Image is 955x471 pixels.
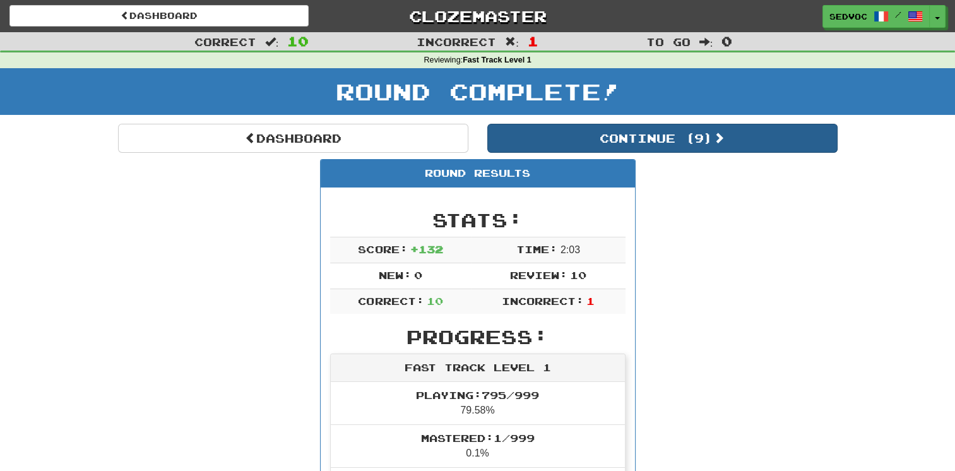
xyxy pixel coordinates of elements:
span: Time: [516,243,557,255]
li: 79.58% [331,382,625,425]
span: 1 [528,33,538,49]
span: Incorrect: [502,295,584,307]
span: Correct: [358,295,424,307]
span: Incorrect [417,35,496,48]
span: New: [379,269,412,281]
span: 10 [570,269,586,281]
span: 1 [586,295,595,307]
div: Round Results [321,160,635,188]
a: Dashboard [118,124,468,153]
button: Continue (9) [487,124,838,153]
span: 0 [414,269,422,281]
h2: Stats: [330,210,626,230]
span: : [265,37,279,47]
span: SedVoc [829,11,867,22]
div: Fast Track Level 1 [331,354,625,382]
strong: Fast Track Level 1 [463,56,531,64]
span: 10 [427,295,443,307]
span: 2 : 0 3 [561,244,580,255]
span: To go [646,35,691,48]
li: 0.1% [331,424,625,468]
a: Dashboard [9,5,309,27]
span: Score: [358,243,407,255]
span: 10 [287,33,309,49]
h2: Progress: [330,326,626,347]
span: / [895,10,901,19]
span: 0 [721,33,732,49]
span: Review: [510,269,567,281]
span: : [699,37,713,47]
span: Playing: 795 / 999 [416,389,539,401]
a: Clozemaster [328,5,627,27]
a: SedVoc / [822,5,930,28]
span: Correct [194,35,256,48]
span: : [505,37,519,47]
span: + 132 [410,243,443,255]
span: Mastered: 1 / 999 [421,432,535,444]
h1: Round Complete! [4,79,951,104]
